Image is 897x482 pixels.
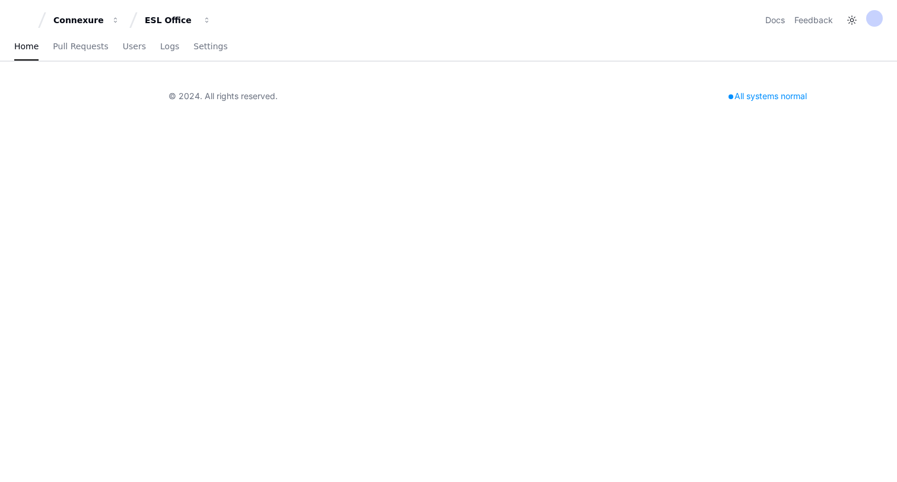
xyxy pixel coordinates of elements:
[123,43,146,50] span: Users
[160,43,179,50] span: Logs
[53,14,104,26] div: Connexure
[14,43,39,50] span: Home
[160,33,179,61] a: Logs
[794,14,833,26] button: Feedback
[193,43,227,50] span: Settings
[145,14,196,26] div: ESL Office
[765,14,785,26] a: Docs
[49,9,125,31] button: Connexure
[168,90,278,102] div: © 2024. All rights reserved.
[14,33,39,61] a: Home
[721,88,814,104] div: All systems normal
[123,33,146,61] a: Users
[140,9,216,31] button: ESL Office
[53,33,108,61] a: Pull Requests
[193,33,227,61] a: Settings
[53,43,108,50] span: Pull Requests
